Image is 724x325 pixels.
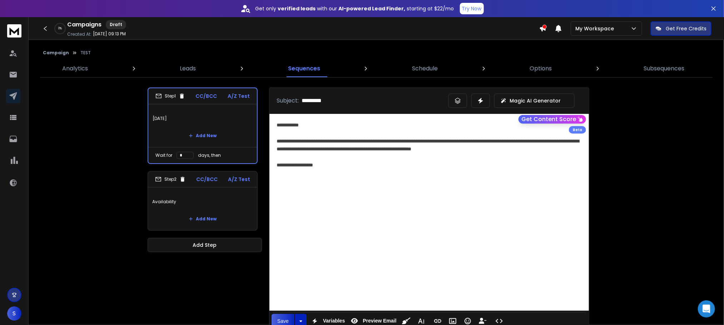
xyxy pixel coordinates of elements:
[67,31,91,37] p: Created At:
[7,306,21,321] button: S
[58,26,62,31] p: 0 %
[196,92,217,100] p: CC/BCC
[640,60,689,77] a: Subsequences
[494,94,575,108] button: Magic AI Generator
[148,171,258,231] li: Step2CC/BCCA/Z TestAvailabilityAdd New
[43,50,69,56] button: Campaign
[575,25,617,32] p: My Workspace
[228,176,250,183] p: A/Z Test
[525,60,556,77] a: Options
[412,64,438,73] p: Schedule
[153,109,253,129] p: [DATE]
[67,20,101,29] h1: Campaigns
[698,300,715,317] div: Open Intercom Messenger
[361,318,398,324] span: Preview Email
[148,238,262,252] button: Add Step
[278,5,316,12] strong: verified leads
[284,60,324,77] a: Sequences
[277,96,299,105] p: Subject:
[196,176,218,183] p: CC/BCC
[666,25,706,32] p: Get Free Credits
[462,5,482,12] p: Try Now
[7,24,21,37] img: logo
[183,129,222,143] button: Add New
[288,64,320,73] p: Sequences
[644,64,685,73] p: Subsequences
[155,93,185,99] div: Step 1
[180,64,196,73] p: Leads
[408,60,442,77] a: Schedule
[651,21,711,36] button: Get Free Credits
[62,64,88,73] p: Analytics
[256,5,454,12] p: Get only with our starting at $22/mo
[93,31,126,37] p: [DATE] 09:13 PM
[460,3,484,14] button: Try Now
[569,126,586,134] div: Beta
[155,176,186,182] div: Step 2
[198,152,221,158] p: days, then
[148,87,258,164] li: Step1CC/BCCA/Z Test[DATE]Add NewWait fordays, then
[510,97,561,104] p: Magic AI Generator
[530,64,552,73] p: Options
[152,192,253,212] p: Availability
[80,50,91,56] p: TEST
[228,92,250,100] p: A/Z Test
[155,152,172,158] p: Wait for
[339,5,406,12] strong: AI-powered Lead Finder,
[322,318,347,324] span: Variables
[183,212,222,226] button: Add New
[519,115,586,124] button: Get Content Score
[106,20,126,29] div: Draft
[176,60,200,77] a: Leads
[58,60,92,77] a: Analytics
